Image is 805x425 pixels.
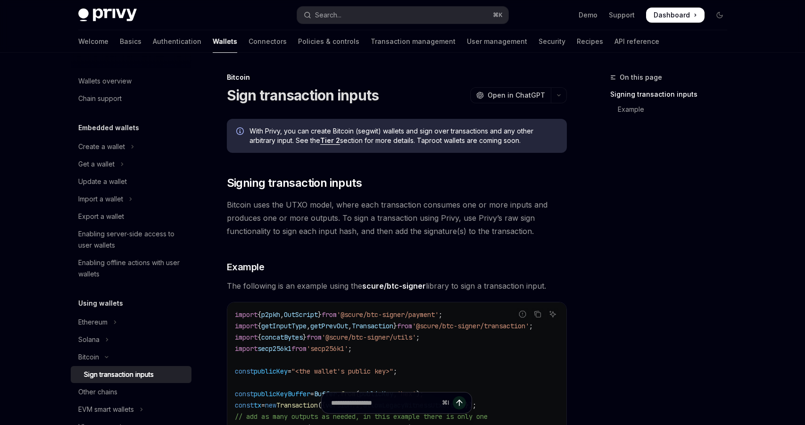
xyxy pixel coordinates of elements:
span: from [397,322,412,330]
span: getInputType [261,322,307,330]
span: publicKeyBuffer [254,390,310,398]
a: User management [467,30,527,53]
span: With Privy, you can create Bitcoin (segwit) wallets and sign over transactions and any other arbi... [249,126,557,145]
span: , [280,310,284,319]
div: Solana [78,334,100,345]
svg: Info [236,127,246,137]
span: '@scure/btc-signer/transaction' [412,322,529,330]
span: } [318,310,322,319]
span: from [307,333,322,342]
a: Other chains [71,383,191,400]
div: Enabling offline actions with user wallets [78,257,186,280]
span: const [235,390,254,398]
a: Enabling server-side access to user wallets [71,225,191,254]
button: Send message [453,396,466,409]
span: '@scure/btc-signer/utils' [322,333,416,342]
button: Toggle Bitcoin section [71,349,191,366]
a: Signing transaction inputs [610,87,735,102]
div: Enabling server-side access to user wallets [78,228,186,251]
a: Security [539,30,565,53]
div: EVM smart wallets [78,404,134,415]
a: Enabling offline actions with user wallets [71,254,191,283]
a: Support [609,10,635,20]
div: Create a wallet [78,141,125,152]
button: Toggle dark mode [712,8,727,23]
a: Authentication [153,30,201,53]
span: } [303,333,307,342]
span: publicKey [359,390,393,398]
h5: Embedded wallets [78,122,139,133]
button: Open in ChatGPT [470,87,551,103]
a: API reference [614,30,659,53]
span: } [393,322,397,330]
button: Report incorrect code [516,308,529,320]
div: Update a wallet [78,176,127,187]
span: const [235,367,254,375]
span: = [310,390,314,398]
span: ; [348,344,352,353]
span: from [322,310,337,319]
span: from [340,390,356,398]
span: OutScript [284,310,318,319]
button: Open search [297,7,508,24]
span: Open in ChatGPT [488,91,545,100]
span: import [235,322,257,330]
a: Recipes [577,30,603,53]
span: concatBytes [261,333,303,342]
span: ; [393,367,397,375]
span: getPrevOut [310,322,348,330]
span: Dashboard [654,10,690,20]
span: ; [439,310,442,319]
div: Ethereum [78,317,108,328]
a: Chain support [71,90,191,107]
span: , [307,322,310,330]
span: Buffer [314,390,337,398]
span: import [235,344,257,353]
div: Get a wallet [78,158,115,170]
button: Toggle Ethereum section [71,314,191,331]
span: import [235,310,257,319]
span: import [235,333,257,342]
div: Search... [315,9,341,21]
span: from [291,344,307,353]
a: Tier 2 [320,136,340,145]
span: Transaction [352,322,393,330]
div: Bitcoin [227,73,567,82]
a: Example [610,102,735,117]
a: Transaction management [371,30,456,53]
a: Wallets overview [71,73,191,90]
button: Toggle Import a wallet section [71,191,191,208]
a: Export a wallet [71,208,191,225]
button: Toggle Get a wallet section [71,156,191,173]
div: Export a wallet [78,211,124,222]
div: Chain support [78,93,122,104]
span: Signing transaction inputs [227,175,362,191]
a: Policies & controls [298,30,359,53]
button: Toggle EVM smart wallets section [71,401,191,418]
button: Copy the contents from the code block [531,308,544,320]
span: Example [227,260,265,274]
a: Wallets [213,30,237,53]
span: { [257,322,261,330]
button: Ask AI [547,308,559,320]
button: Toggle Create a wallet section [71,138,191,155]
span: , [393,390,397,398]
a: Sign transaction inputs [71,366,191,383]
a: Welcome [78,30,108,53]
a: Connectors [249,30,287,53]
span: The following is an example using the library to sign a transaction input. [227,279,567,292]
span: ); [416,390,423,398]
img: dark logo [78,8,137,22]
span: . [337,390,340,398]
span: ⌘ K [493,11,503,19]
button: Toggle Solana section [71,331,191,348]
div: Wallets overview [78,75,132,87]
div: Bitcoin [78,351,99,363]
span: { [257,310,261,319]
h1: Sign transaction inputs [227,87,379,104]
span: ( [356,390,359,398]
span: secp256k1 [257,344,291,353]
span: { [257,333,261,342]
div: Other chains [78,386,117,398]
span: p2pkh [261,310,280,319]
